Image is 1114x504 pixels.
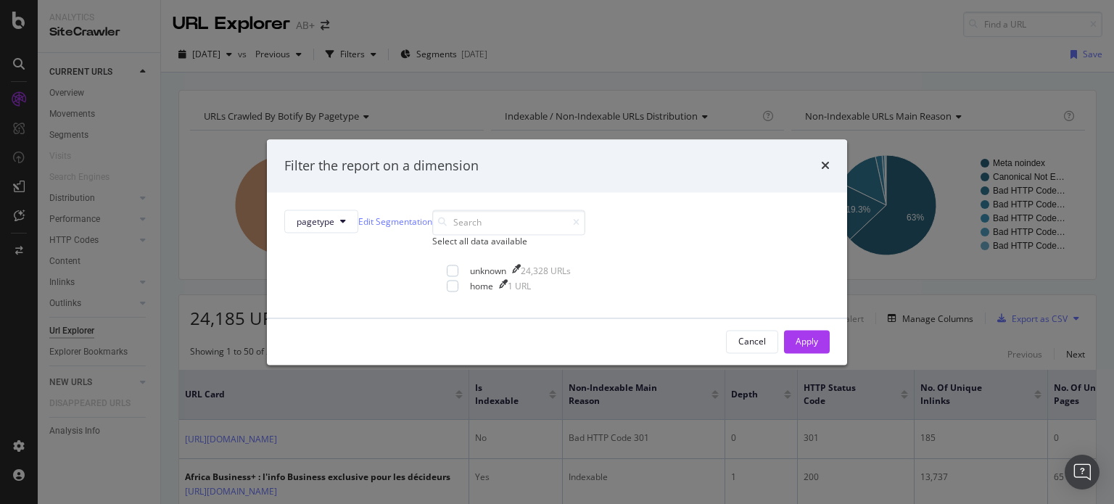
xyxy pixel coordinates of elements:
div: Open Intercom Messenger [1065,455,1099,489]
button: pagetype [284,210,358,234]
a: Edit Segmentation [358,214,432,229]
div: 1 URL [508,281,531,293]
button: Cancel [726,330,778,353]
span: pagetype [297,215,334,228]
button: Apply [784,330,830,353]
div: modal [267,139,847,365]
div: unknown [470,265,506,278]
div: home [470,281,493,293]
div: 24,328 URLs [521,265,571,278]
div: times [821,157,830,175]
div: Filter the report on a dimension [284,157,479,175]
input: Search [432,210,585,236]
div: Apply [796,335,818,347]
div: Cancel [738,335,766,347]
div: Select all data available [432,236,585,248]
